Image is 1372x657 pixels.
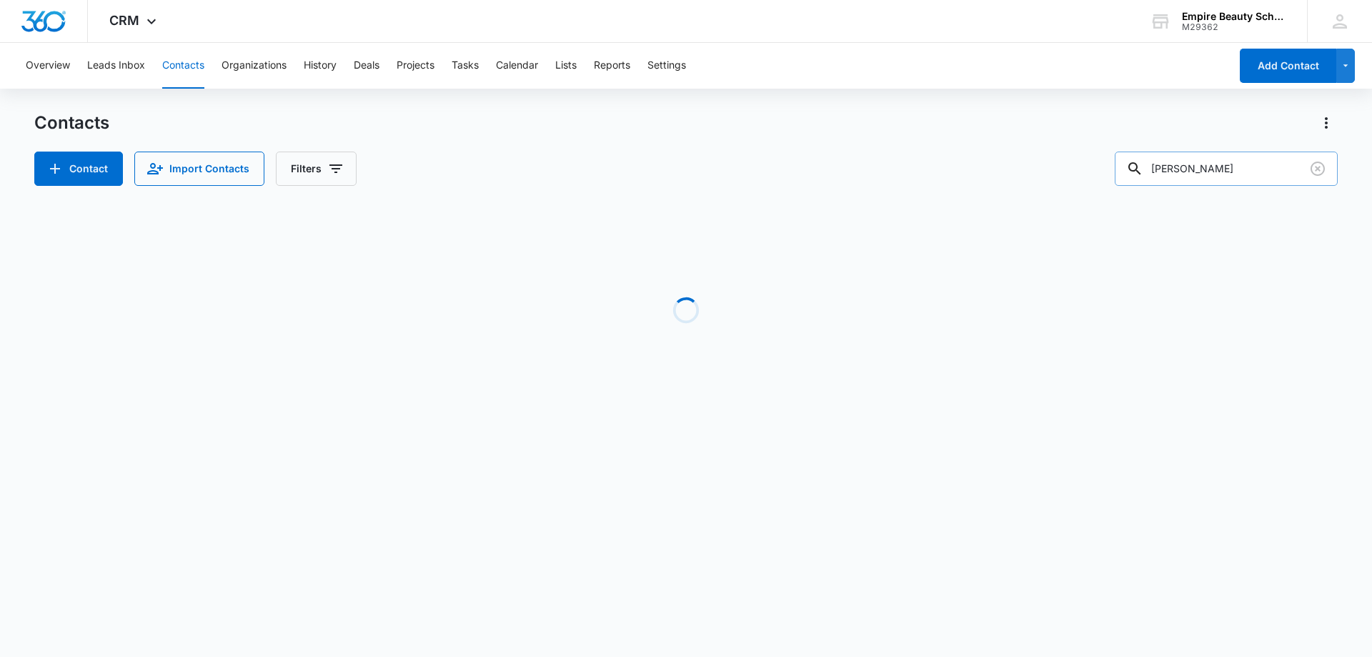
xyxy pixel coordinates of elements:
[452,43,479,89] button: Tasks
[1182,11,1286,22] div: account name
[87,43,145,89] button: Leads Inbox
[555,43,577,89] button: Lists
[34,152,123,186] button: Add Contact
[109,13,139,28] span: CRM
[276,152,357,186] button: Filters
[594,43,630,89] button: Reports
[1306,157,1329,180] button: Clear
[1240,49,1336,83] button: Add Contact
[1182,22,1286,32] div: account id
[397,43,434,89] button: Projects
[1115,152,1338,186] input: Search Contacts
[222,43,287,89] button: Organizations
[34,112,109,134] h1: Contacts
[354,43,379,89] button: Deals
[162,43,204,89] button: Contacts
[496,43,538,89] button: Calendar
[26,43,70,89] button: Overview
[1315,112,1338,134] button: Actions
[134,152,264,186] button: Import Contacts
[304,43,337,89] button: History
[647,43,686,89] button: Settings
